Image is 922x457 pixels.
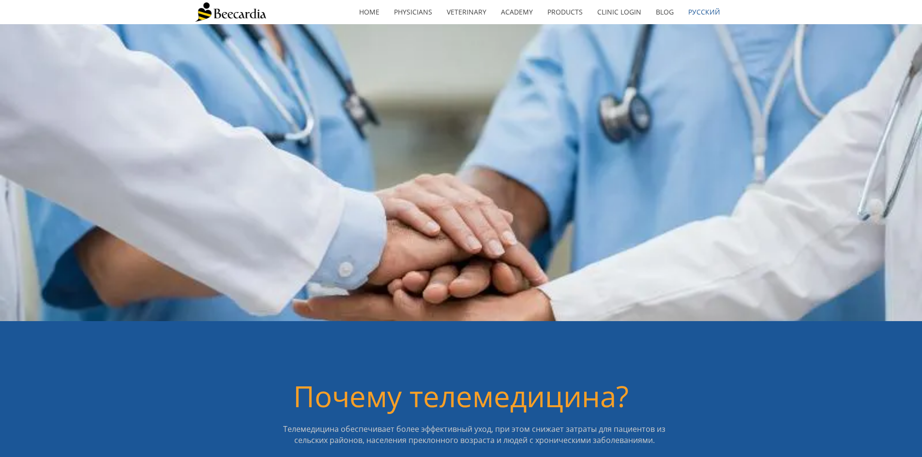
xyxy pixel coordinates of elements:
a: Blog [649,1,681,23]
span: Почему телемедицина? [293,376,629,416]
a: Products [540,1,590,23]
a: home [352,1,387,23]
span: Телемедицина обеспечивает более эффективный уход, при этом снижает затраты для пациентов из [283,424,665,434]
a: Clinic Login [590,1,649,23]
a: Physicians [387,1,439,23]
a: Veterinary [439,1,494,23]
img: Beecardia [195,2,266,22]
span: сельских районов, населения преклонного возраста и людей с хроническими заболеваниями. [294,435,655,445]
a: Academy [494,1,540,23]
a: Русский [681,1,727,23]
